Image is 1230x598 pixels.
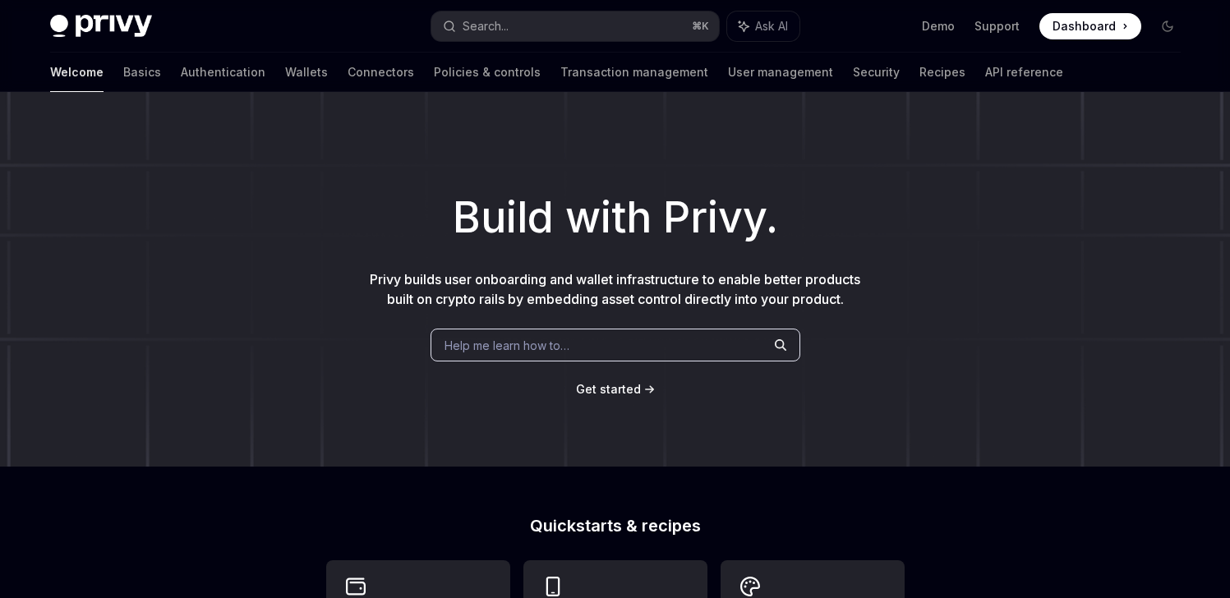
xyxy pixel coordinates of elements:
span: Privy builds user onboarding and wallet infrastructure to enable better products built on crypto ... [370,271,860,307]
a: Recipes [919,53,965,92]
a: User management [728,53,833,92]
button: Toggle dark mode [1154,13,1181,39]
a: Wallets [285,53,328,92]
a: Policies & controls [434,53,541,92]
div: Search... [463,16,509,36]
span: Ask AI [755,18,788,34]
button: Ask AI [727,11,799,41]
h1: Build with Privy. [26,186,1204,250]
button: Search...⌘K [431,11,719,41]
span: Help me learn how to… [445,337,569,354]
a: Get started [576,381,641,398]
a: Support [974,18,1020,34]
a: API reference [985,53,1063,92]
span: Dashboard [1053,18,1116,34]
a: Welcome [50,53,104,92]
a: Dashboard [1039,13,1141,39]
img: dark logo [50,15,152,38]
a: Basics [123,53,161,92]
a: Transaction management [560,53,708,92]
a: Security [853,53,900,92]
span: Get started [576,382,641,396]
h2: Quickstarts & recipes [326,517,905,534]
a: Demo [922,18,955,34]
span: ⌘ K [692,20,709,33]
a: Connectors [348,53,414,92]
a: Authentication [181,53,265,92]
